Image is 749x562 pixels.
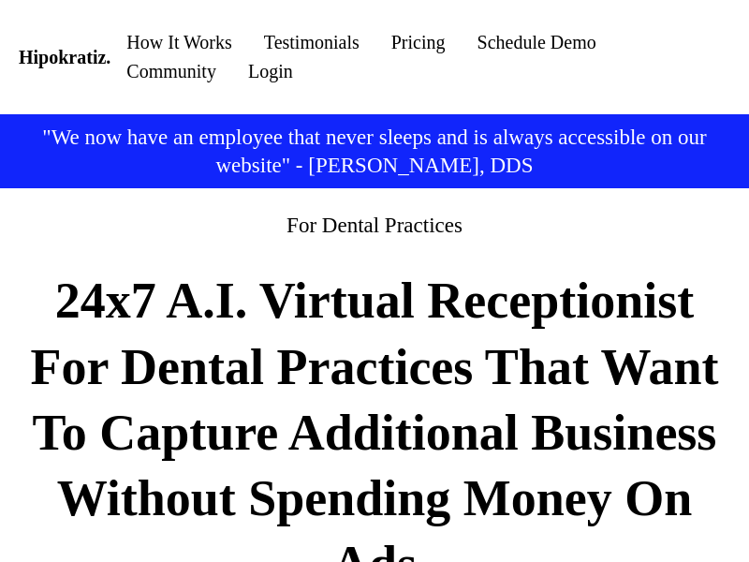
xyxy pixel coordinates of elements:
[232,57,309,86] a: Login
[19,47,110,67] strong: Hipokratiz.
[462,28,612,57] a: Schedule Demo
[248,28,375,57] a: Testimonials
[19,212,730,240] h2: For Dental Practices
[19,124,730,180] p: "We now have an employee that never sleeps and is always accessible on our website" - [PERSON_NAM...
[110,57,232,86] a: Community
[375,28,462,57] a: Pricing
[110,28,247,57] a: How It Works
